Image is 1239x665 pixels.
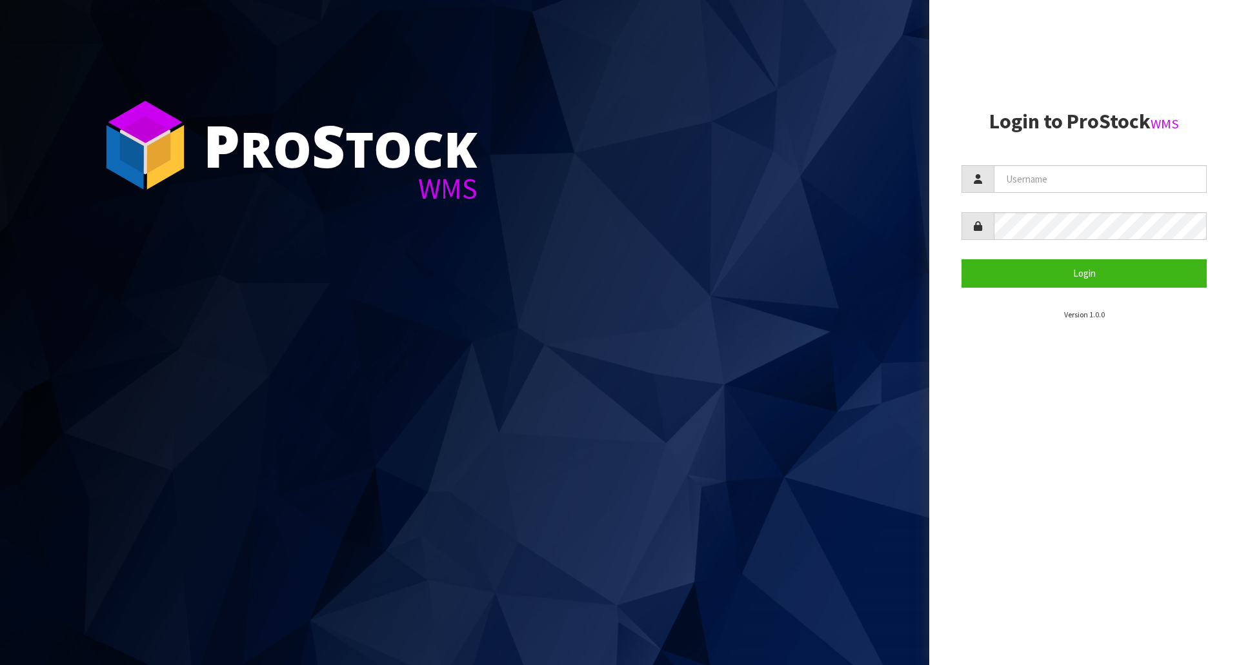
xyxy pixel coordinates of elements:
[994,165,1207,193] input: Username
[203,106,240,184] span: P
[962,259,1207,287] button: Login
[962,110,1207,133] h2: Login to ProStock
[1151,115,1179,132] small: WMS
[203,116,478,174] div: ro tock
[97,97,194,194] img: ProStock Cube
[203,174,478,203] div: WMS
[1064,310,1105,319] small: Version 1.0.0
[312,106,345,184] span: S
